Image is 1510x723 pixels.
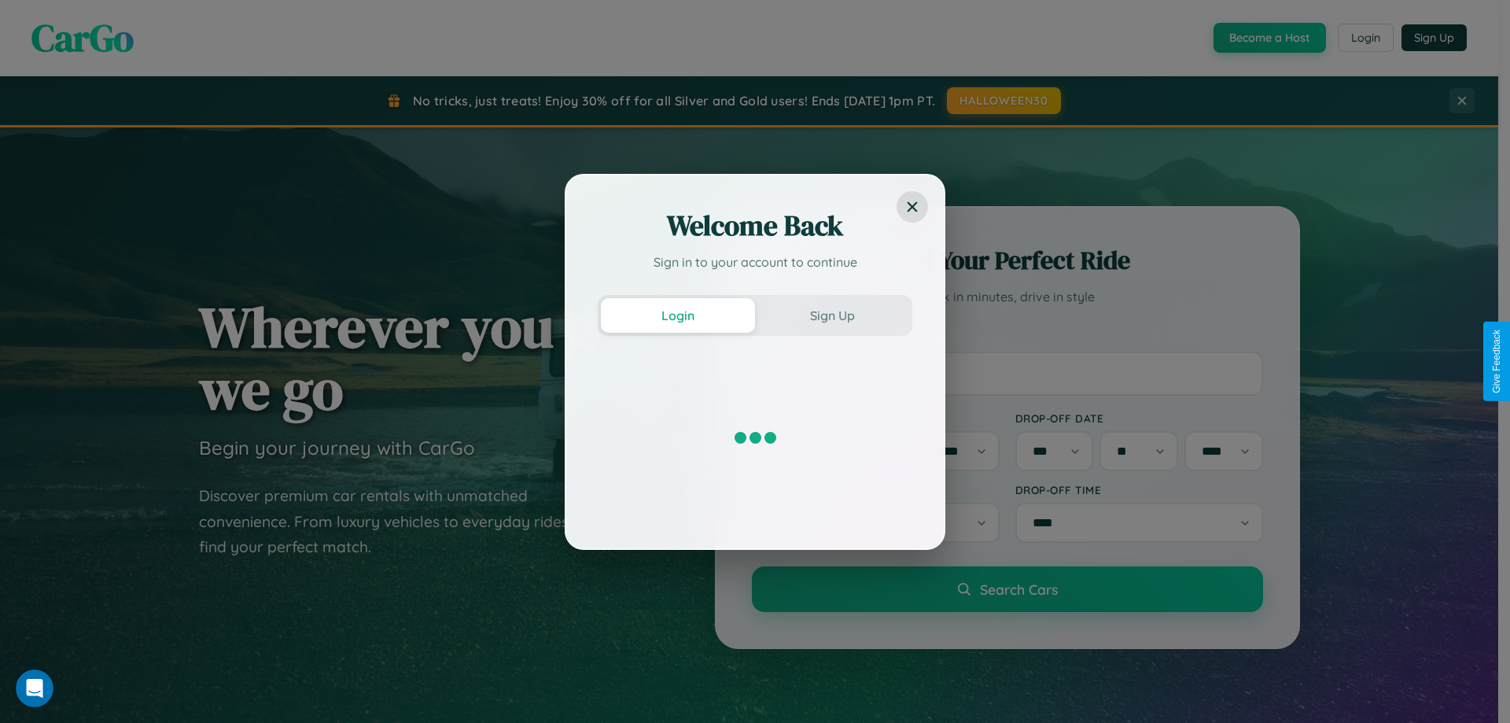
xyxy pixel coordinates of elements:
p: Sign in to your account to continue [598,253,912,271]
div: Give Feedback [1491,330,1502,393]
iframe: Intercom live chat [16,670,53,707]
button: Login [601,298,755,333]
h2: Welcome Back [598,207,912,245]
button: Sign Up [755,298,909,333]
